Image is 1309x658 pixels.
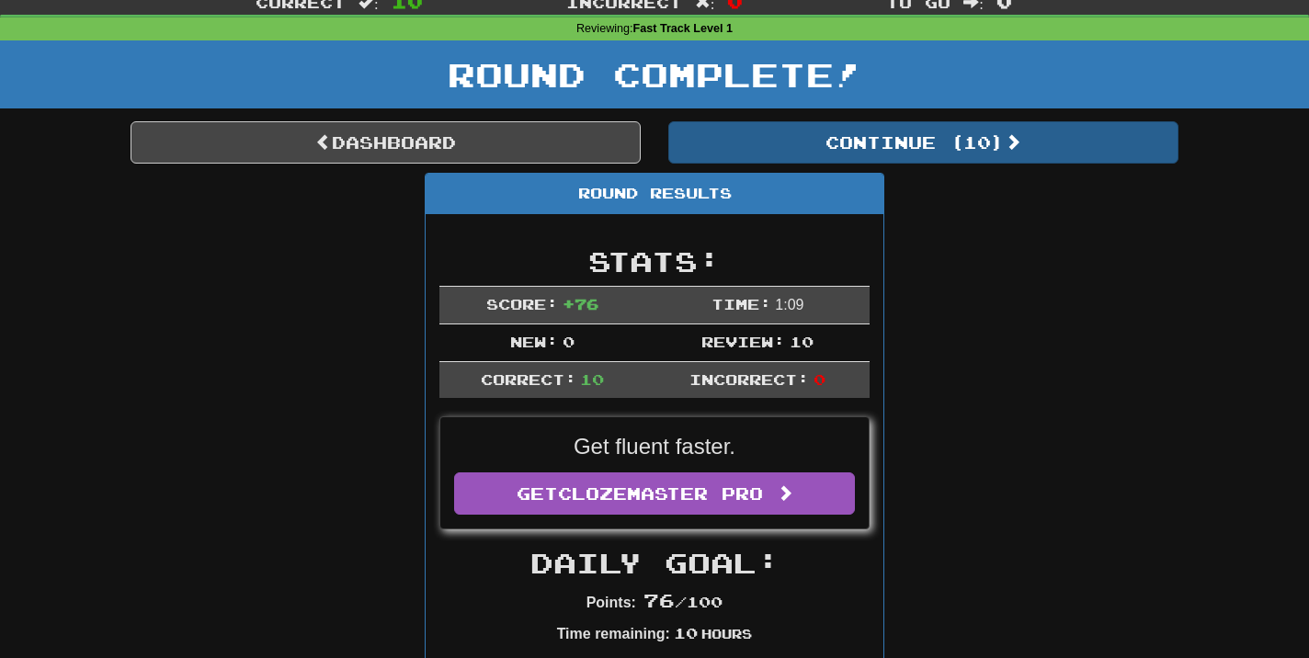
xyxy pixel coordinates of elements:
[563,333,575,350] span: 0
[711,295,771,312] span: Time:
[775,297,803,312] span: 1 : 0 9
[580,370,604,388] span: 10
[454,472,855,515] a: GetClozemaster Pro
[481,370,576,388] span: Correct:
[510,333,558,350] span: New:
[563,295,598,312] span: + 76
[790,333,814,350] span: 10
[701,333,785,350] span: Review:
[586,595,636,610] strong: Points:
[6,56,1303,93] h1: Round Complete!
[486,295,558,312] span: Score:
[454,431,855,462] p: Get fluent faster.
[643,589,675,611] span: 76
[814,370,825,388] span: 0
[668,121,1178,164] button: Continue (10)
[426,174,883,214] div: Round Results
[439,246,870,277] h2: Stats:
[557,626,670,641] strong: Time remaining:
[689,370,809,388] span: Incorrect:
[701,626,752,641] small: Hours
[439,548,870,578] h2: Daily Goal:
[643,593,723,610] span: / 100
[633,22,734,35] strong: Fast Track Level 1
[674,624,698,641] span: 10
[131,121,641,164] a: Dashboard
[558,483,763,504] span: Clozemaster Pro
